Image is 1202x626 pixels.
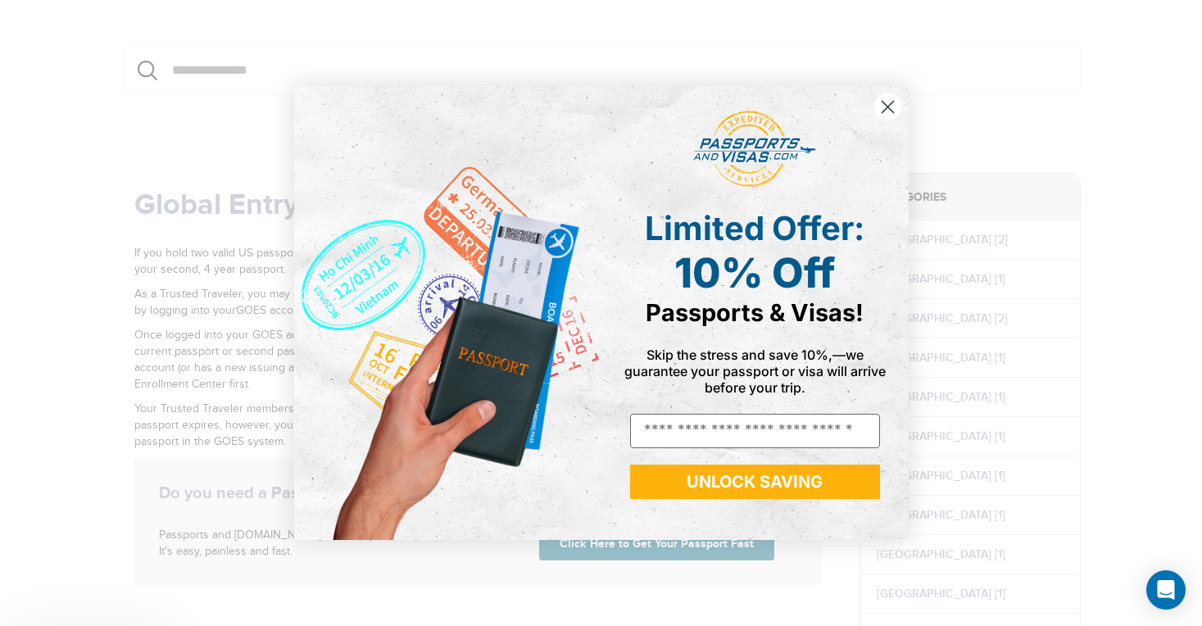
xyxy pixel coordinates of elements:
img: de9cda0d-0715-46ca-9a25-073762a91ba7.png [294,86,601,539]
span: Skip the stress and save 10%,—we guarantee your passport or visa will arrive before your trip. [624,347,886,396]
span: Passports & Visas! [646,298,864,327]
span: Limited Offer: [645,208,864,248]
button: UNLOCK SAVING [630,465,880,499]
div: Open Intercom Messenger [1146,570,1186,610]
button: Close dialog [873,93,902,121]
span: 10% Off [674,248,835,297]
img: passports and visas [693,111,816,188]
